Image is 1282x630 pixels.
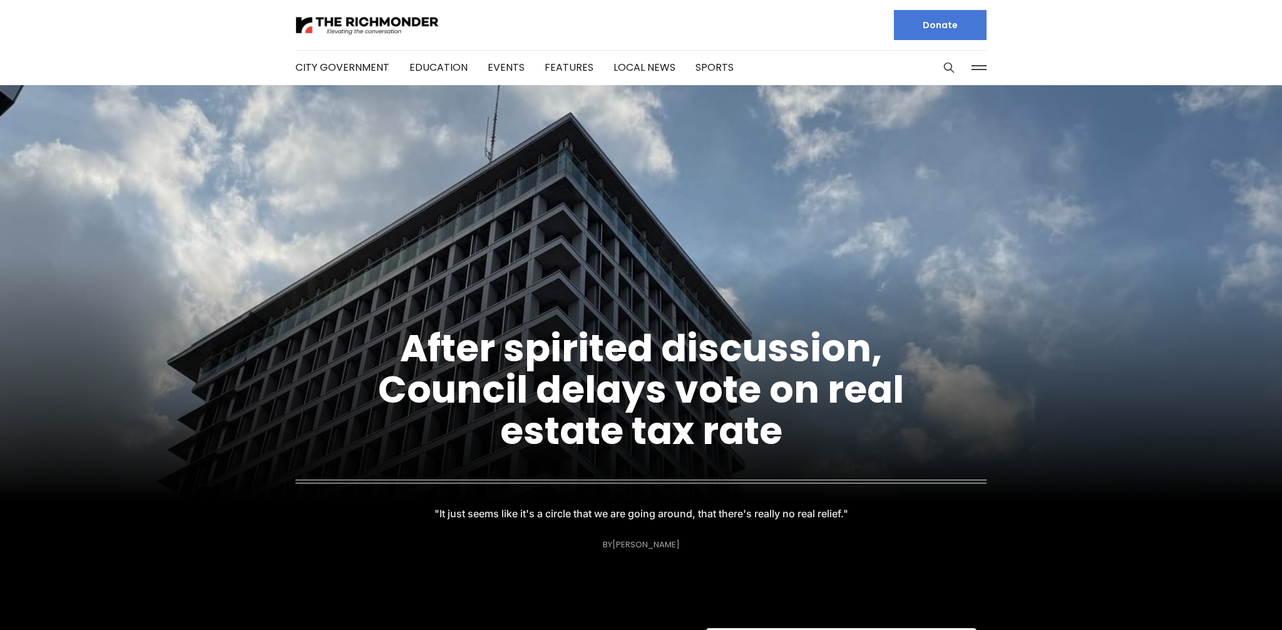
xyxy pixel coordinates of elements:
[409,60,468,75] a: Education
[295,14,439,36] img: The Richmonder
[488,60,525,75] a: Events
[695,60,734,75] a: Sports
[545,60,593,75] a: Features
[894,10,987,40] a: Donate
[295,60,389,75] a: City Government
[603,540,680,549] div: By
[1176,569,1282,630] iframe: portal-trigger
[378,322,904,457] a: After spirited discussion, Council delays vote on real estate tax rate
[613,60,675,75] a: Local News
[443,505,839,522] p: "It just seems like it's a circle that we are going around, that there's really no real relief."
[940,58,958,77] button: Search this site
[612,539,680,550] a: [PERSON_NAME]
